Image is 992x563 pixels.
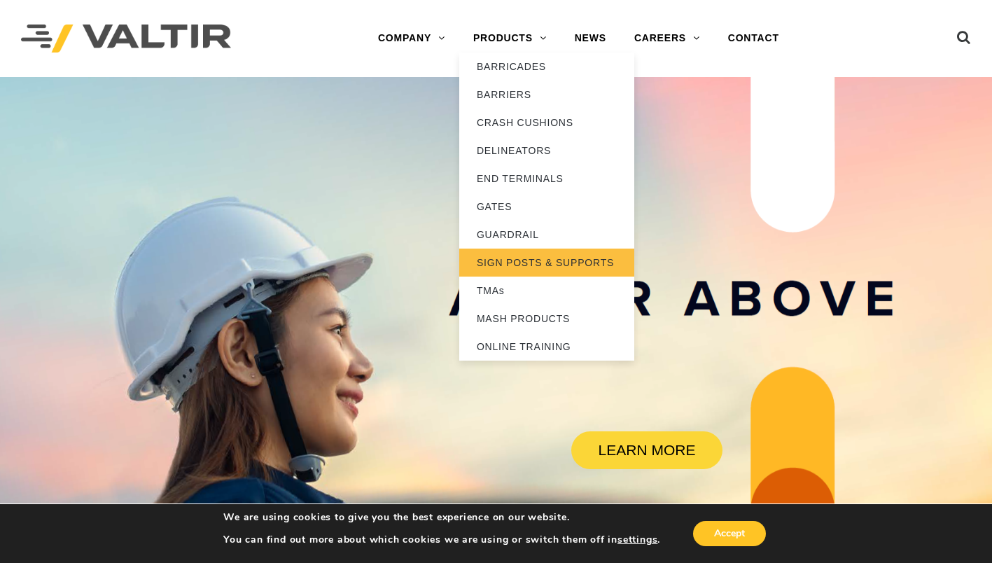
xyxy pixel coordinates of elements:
a: CAREERS [620,25,714,53]
a: SIGN POSTS & SUPPORTS [459,249,634,277]
a: MASH PRODUCTS [459,305,634,333]
a: GATES [459,193,634,221]
p: You can find out more about which cookies we are using or switch them off in . [223,534,660,546]
a: BARRICADES [459,53,634,81]
a: BARRIERS [459,81,634,109]
a: PRODUCTS [459,25,561,53]
a: DELINEATORS [459,137,634,165]
a: TMAs [459,277,634,305]
p: We are using cookies to give you the best experience on our website. [223,511,660,524]
a: LEARN MORE [571,431,722,469]
a: GUARDRAIL [459,221,634,249]
a: CRASH CUSHIONS [459,109,634,137]
img: Valtir [21,25,231,53]
a: END TERMINALS [459,165,634,193]
button: Accept [693,521,766,546]
a: CONTACT [714,25,793,53]
a: COMPANY [364,25,459,53]
a: ONLINE TRAINING [459,333,634,361]
a: NEWS [561,25,620,53]
button: settings [617,534,657,546]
